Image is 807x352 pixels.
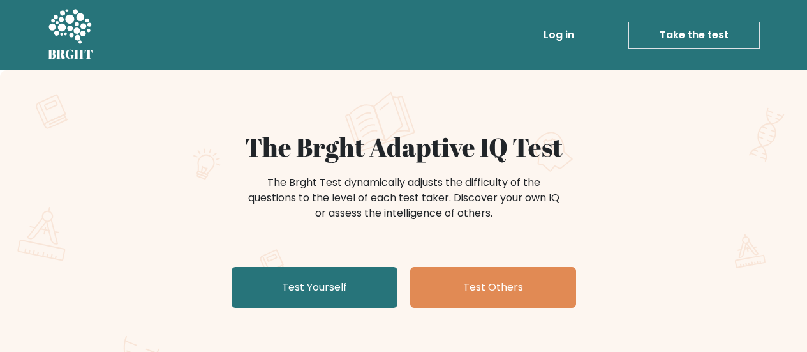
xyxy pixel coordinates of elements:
h5: BRGHT [48,47,94,62]
h1: The Brght Adaptive IQ Test [93,132,715,162]
a: Take the test [628,22,760,49]
a: Test Yourself [232,267,397,308]
a: Log in [538,22,579,48]
a: BRGHT [48,5,94,65]
div: The Brght Test dynamically adjusts the difficulty of the questions to the level of each test take... [244,175,563,221]
a: Test Others [410,267,576,308]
